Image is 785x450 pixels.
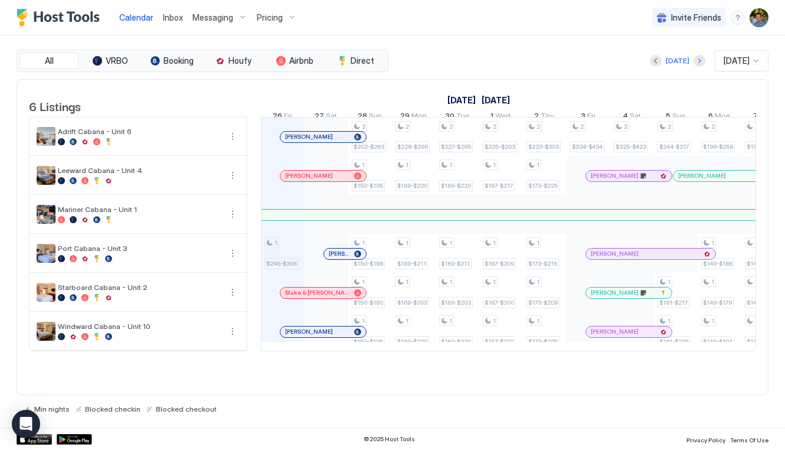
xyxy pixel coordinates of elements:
span: Airbnb [289,56,313,66]
button: Booking [142,53,201,69]
span: Invite Friends [671,12,721,23]
span: Fri [587,111,596,123]
button: More options [225,285,240,299]
span: $228-$296 [397,143,428,151]
span: All [45,56,54,66]
span: 29 [400,111,410,123]
a: Inbox [163,11,183,24]
span: 1 [537,239,539,247]
span: Booking [163,56,194,66]
a: October 1, 2025 [479,92,513,109]
div: tab-group [17,50,388,72]
span: Min nights [34,405,70,413]
span: 1 [449,161,452,169]
span: 7 [753,111,758,123]
div: listing image [37,322,55,341]
span: $227-$295 [441,143,471,151]
a: App Store [17,434,52,445]
span: 1 [449,317,452,325]
span: 1 [362,161,365,169]
span: 1 [668,317,670,325]
span: 2 [449,123,453,131]
div: User profile [750,8,768,27]
span: 2 [624,123,627,131]
div: menu [225,246,240,260]
span: Blocked checkout [156,405,217,413]
a: September 26, 2025 [270,109,295,126]
span: 6 Listings [29,97,81,115]
span: $150-$188 [354,260,383,268]
span: $169-$220 [397,182,427,190]
span: $173-$225 [528,182,558,190]
span: $167-$217 [485,338,513,345]
span: 1 [711,239,714,247]
span: 2 [580,123,584,131]
span: 1 [493,278,496,286]
span: $334-$434 [572,143,603,151]
button: Previous month [650,55,662,67]
span: Direct [351,56,374,66]
a: Host Tools Logo [17,9,105,27]
span: 6 [708,111,713,123]
span: 1 [405,278,408,286]
span: [PERSON_NAME] [285,328,333,335]
span: [DATE] [724,56,750,66]
a: September 27, 2025 [312,109,340,126]
span: 1 [711,317,714,325]
span: 1 [668,278,670,286]
span: Terms Of Use [730,436,768,444]
span: Blake & [PERSON_NAME] [285,289,349,296]
div: Google Play Store [57,434,92,445]
div: Open Intercom Messenger [12,410,40,438]
span: 1 [405,317,408,325]
a: October 7, 2025 [750,109,776,126]
button: [DATE] [664,54,691,68]
span: $169-$211 [441,260,470,268]
button: More options [225,207,240,221]
a: September 29, 2025 [397,109,430,126]
span: $167-$209 [485,260,514,268]
span: [PERSON_NAME] [591,172,639,180]
span: 28 [358,111,367,123]
span: Mariner Cabana - Unit 1 [58,205,221,214]
span: Wed [495,111,511,123]
span: 2 [668,123,671,131]
span: $167-$200 [485,299,514,306]
span: 1 [755,239,758,247]
div: [DATE] [666,56,689,66]
span: $245-$306 [266,260,297,268]
div: menu [731,11,745,25]
span: $233-$303 [528,143,559,151]
span: 1 [362,239,365,247]
a: October 4, 2025 [620,109,644,126]
button: More options [225,129,240,144]
div: menu [225,324,240,338]
span: 1 [362,278,365,286]
a: September 28, 2025 [355,109,385,126]
span: 1 [711,278,714,286]
span: $169-$203 [441,299,471,306]
span: © 2025 Host Tools [364,435,415,443]
span: $150-$180 [354,299,383,306]
span: Inbox [163,12,183,22]
a: October 2, 2025 [531,109,557,126]
span: $149-$179 [703,299,732,306]
span: 2 [362,123,365,131]
span: $167-$217 [485,182,513,190]
span: 1 [274,239,277,247]
div: listing image [37,283,55,302]
span: Leeward Cabana - Unit 4 [58,166,221,175]
span: $169-$211 [397,260,426,268]
span: Tue [456,111,469,123]
span: 30 [445,111,454,123]
span: Calendar [119,12,153,22]
a: Terms Of Use [730,433,768,445]
div: listing image [37,205,55,224]
span: 1 [449,278,452,286]
span: $173-$225 [528,338,558,345]
span: 1 [493,317,496,325]
span: $202-$263 [354,143,384,151]
span: Starboard Cabana - Unit 2 [58,283,221,292]
span: 1 [405,161,408,169]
